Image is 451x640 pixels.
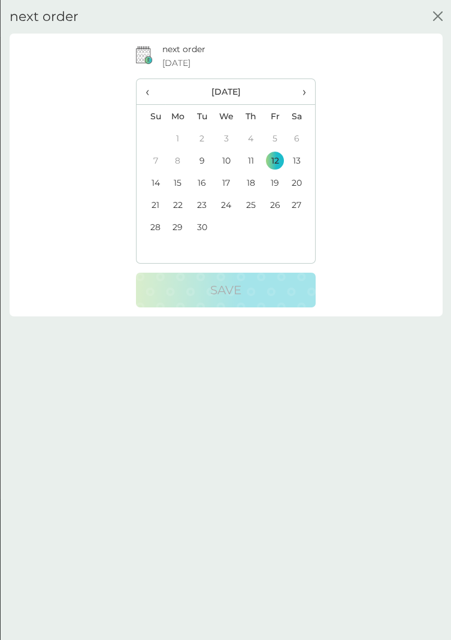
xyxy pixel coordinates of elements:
th: Mo [165,105,190,128]
td: 1 [165,127,190,149]
td: 9 [190,149,214,171]
th: We [214,105,239,128]
th: [DATE] [165,79,287,105]
td: 16 [190,171,214,194]
span: ‹ [146,79,156,104]
button: close [432,11,442,23]
td: 5 [263,127,287,149]
td: 24 [214,194,239,216]
button: Save [136,273,316,307]
td: 23 [190,194,214,216]
h2: next order [9,9,78,25]
th: Su [137,105,165,128]
td: 3 [214,127,239,149]
td: 29 [165,216,190,238]
td: 11 [238,149,262,171]
td: 30 [190,216,214,238]
td: 10 [214,149,239,171]
th: Sa [286,105,314,128]
td: 25 [238,194,262,216]
td: 12 [263,149,287,171]
span: › [295,79,305,104]
td: 18 [238,171,262,194]
td: 15 [165,171,190,194]
td: 17 [214,171,239,194]
td: 4 [238,127,262,149]
td: 28 [137,216,165,238]
td: 19 [263,171,287,194]
p: Save [210,280,241,300]
td: 22 [165,194,190,216]
td: 6 [286,127,314,149]
td: 21 [137,194,165,216]
td: 27 [286,194,314,216]
th: Tu [190,105,214,128]
th: Th [238,105,262,128]
span: [DATE] [162,56,190,70]
th: Fr [263,105,287,128]
td: 2 [190,127,214,149]
td: 26 [263,194,287,216]
td: 20 [286,171,314,194]
td: 7 [137,149,165,171]
td: 13 [286,149,314,171]
p: next order [162,43,205,56]
td: 8 [165,149,190,171]
td: 14 [137,171,165,194]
